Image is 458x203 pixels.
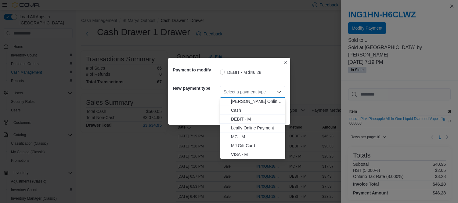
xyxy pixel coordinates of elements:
span: Cash [231,107,282,113]
button: Closes this modal window [282,59,289,66]
div: Choose from the following options [220,79,285,159]
h5: Payment to modify [173,64,219,76]
button: MJ Gift Card [220,141,285,150]
span: VISA - M [231,151,282,158]
h5: New payment type [173,82,219,94]
span: MC - M [231,134,282,140]
span: DEBIT - M [231,116,282,122]
button: MC - M [220,132,285,141]
span: Leafly Online Payment [231,125,282,131]
button: VISA - M [220,150,285,159]
button: Cash [220,106,285,115]
span: MJ Gift Card [231,143,282,149]
button: Leafly Online Payment [220,124,285,132]
button: Close list of options [277,89,282,94]
label: DEBIT - M $46.28 [220,69,261,76]
span: [PERSON_NAME] Online Payment [231,98,282,104]
button: DEBIT - M [220,115,285,124]
button: Budler Online Payment [220,97,285,106]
